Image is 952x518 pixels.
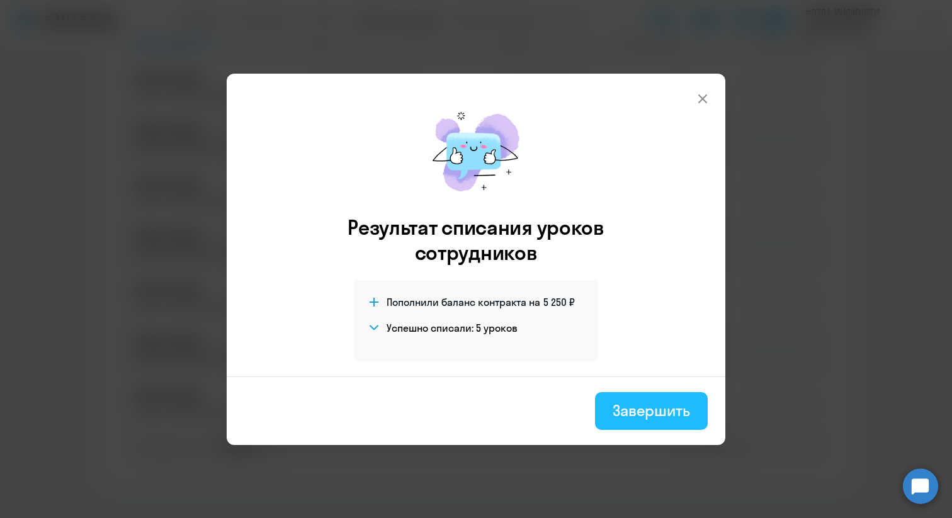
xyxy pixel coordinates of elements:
[331,215,621,265] h3: Результат списания уроков сотрудников
[419,99,533,205] img: mirage-message.png
[387,295,540,309] span: Пополнили баланс контракта на
[387,321,518,335] h4: Успешно списали: 5 уроков
[613,400,690,420] div: Завершить
[595,392,708,430] button: Завершить
[543,295,575,309] span: 5 250 ₽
